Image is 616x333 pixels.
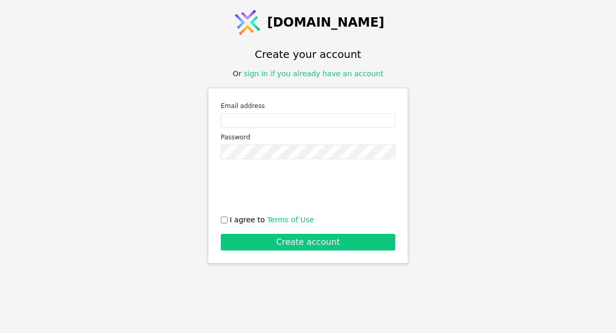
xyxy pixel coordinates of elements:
[232,7,385,38] a: [DOMAIN_NAME]
[267,13,385,32] span: [DOMAIN_NAME]
[230,215,314,225] span: I agree to
[244,69,383,78] a: sign in if you already have an account
[221,234,395,251] button: Create account
[221,101,395,111] label: Email address
[267,216,314,224] a: Terms of Use
[255,46,361,62] h1: Create your account
[221,132,395,142] label: Password
[221,113,395,128] input: Email address
[221,217,228,223] input: I agree to Terms of Use
[221,145,395,159] input: Password
[233,68,384,79] div: Or
[229,168,387,208] iframe: reCAPTCHA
